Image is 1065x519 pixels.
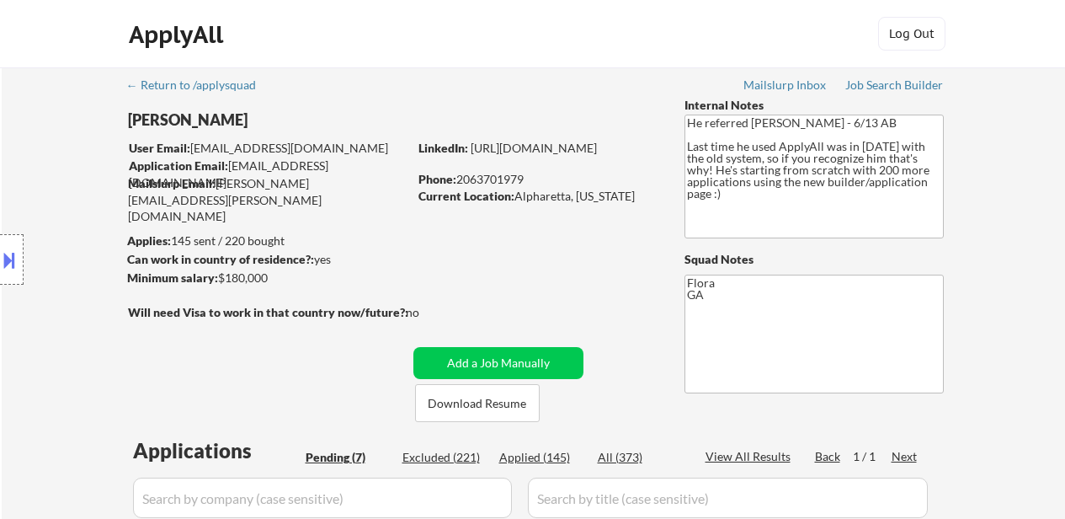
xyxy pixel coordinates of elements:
[878,17,945,51] button: Log Out
[499,449,583,466] div: Applied (145)
[306,449,390,466] div: Pending (7)
[418,141,468,155] strong: LinkedIn:
[706,448,796,465] div: View All Results
[684,97,944,114] div: Internal Notes
[133,441,300,461] div: Applications
[853,448,892,465] div: 1 / 1
[413,347,583,379] button: Add a Job Manually
[684,251,944,268] div: Squad Notes
[743,79,828,91] div: Mailslurp Inbox
[845,78,944,95] a: Job Search Builder
[133,478,512,518] input: Search by company (case sensitive)
[743,78,828,95] a: Mailslurp Inbox
[402,449,487,466] div: Excluded (221)
[418,188,657,205] div: Alpharetta, [US_STATE]
[845,79,944,91] div: Job Search Builder
[471,141,597,155] a: [URL][DOMAIN_NAME]
[415,384,540,422] button: Download Resume
[126,78,272,95] a: ← Return to /applysquad
[528,478,928,518] input: Search by title (case sensitive)
[815,448,842,465] div: Back
[129,20,228,49] div: ApplyAll
[418,189,514,203] strong: Current Location:
[418,172,456,186] strong: Phone:
[892,448,919,465] div: Next
[418,171,657,188] div: 2063701979
[598,449,682,466] div: All (373)
[406,304,454,321] div: no
[126,79,272,91] div: ← Return to /applysquad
